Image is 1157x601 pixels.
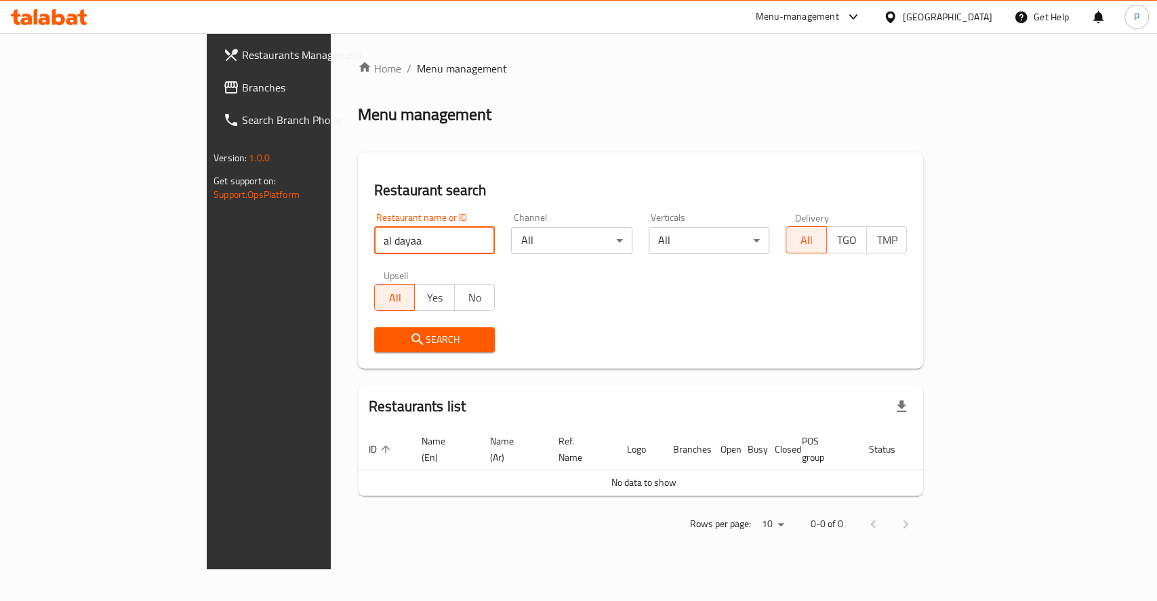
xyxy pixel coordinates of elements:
nav: breadcrumb [358,60,923,77]
span: Search [385,331,485,348]
span: Version: [214,149,247,167]
th: Logo [616,429,662,470]
span: P [1134,9,1139,24]
a: Branches [212,71,400,104]
span: ID [369,441,394,457]
input: Search for restaurant name or ID.. [374,227,495,254]
a: Support.OpsPlatform [214,186,300,203]
th: Open [710,429,737,470]
button: Yes [414,284,455,311]
span: TGO [832,230,861,250]
th: Busy [737,429,764,470]
span: All [380,288,409,308]
span: Get support on: [214,172,276,190]
span: POS group [802,433,842,465]
span: Menu management [417,60,507,77]
span: Restaurants Management [242,47,389,63]
button: Search [374,327,495,352]
div: All [511,227,632,254]
span: All [792,230,821,250]
div: Rows per page: [756,514,789,535]
span: Status [869,441,913,457]
h2: Restaurants list [369,396,466,417]
button: No [454,284,495,311]
h2: Menu management [358,104,491,125]
span: Ref. Name [559,433,600,465]
span: TMP [872,230,901,250]
p: 0-0 of 0 [811,516,843,533]
div: All [649,227,770,254]
a: Search Branch Phone [212,104,400,136]
label: Upsell [384,270,409,280]
button: All [374,284,415,311]
p: Rows per page: [690,516,751,533]
label: Delivery [795,213,829,222]
li: / [407,60,411,77]
button: TGO [826,226,867,253]
th: Closed [764,429,791,470]
span: Search Branch Phone [242,112,389,128]
div: Export file [885,390,918,423]
span: No data to show [611,474,676,491]
button: TMP [866,226,907,253]
span: 1.0.0 [249,149,270,167]
table: enhanced table [358,429,976,496]
span: Yes [420,288,449,308]
div: Menu-management [756,9,839,25]
span: Branches [242,79,389,96]
span: Name (Ar) [490,433,531,465]
span: Name (En) [422,433,463,465]
h2: Restaurant search [374,180,907,201]
div: [GEOGRAPHIC_DATA] [903,9,992,24]
th: Branches [662,429,710,470]
button: All [786,226,826,253]
span: No [460,288,489,308]
a: Restaurants Management [212,39,400,71]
